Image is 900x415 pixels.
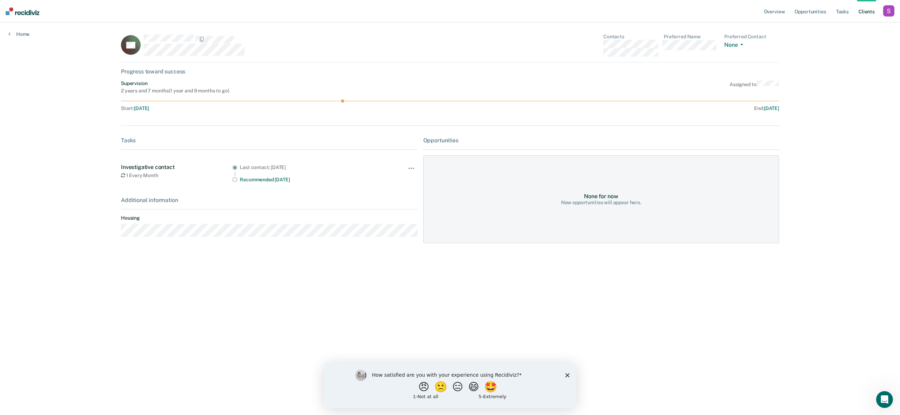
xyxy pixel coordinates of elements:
div: Opportunities [423,137,779,144]
div: Supervision [121,80,229,86]
div: 1 Every Month [121,173,232,179]
dt: Contacts [603,34,658,40]
div: Progress toward success [121,68,779,75]
div: Additional information [121,197,418,203]
dt: Preferred Contact [724,34,779,40]
div: Start : [121,105,450,111]
dt: Housing [121,215,418,221]
div: Last contact: [DATE] [240,164,380,170]
div: Assigned to [729,80,779,94]
span: [DATE] [134,105,149,111]
div: None for now [584,193,618,200]
dt: Preferred Name [664,34,719,40]
iframe: Intercom live chat [876,391,893,408]
div: Tasks [121,137,418,144]
div: Investigative contact [121,164,232,170]
a: Home [8,31,30,37]
div: End : [453,105,779,111]
iframe: Survey by Kim from Recidiviz [324,363,576,408]
button: None [724,41,746,50]
img: Recidiviz [6,7,39,15]
span: [DATE] [764,105,779,111]
div: Recommended [DATE] [240,177,380,183]
div: 2 years and 7 months ( 1 year and 9 months to go ) [121,88,229,94]
div: New opportunities will appear here. [561,200,641,206]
